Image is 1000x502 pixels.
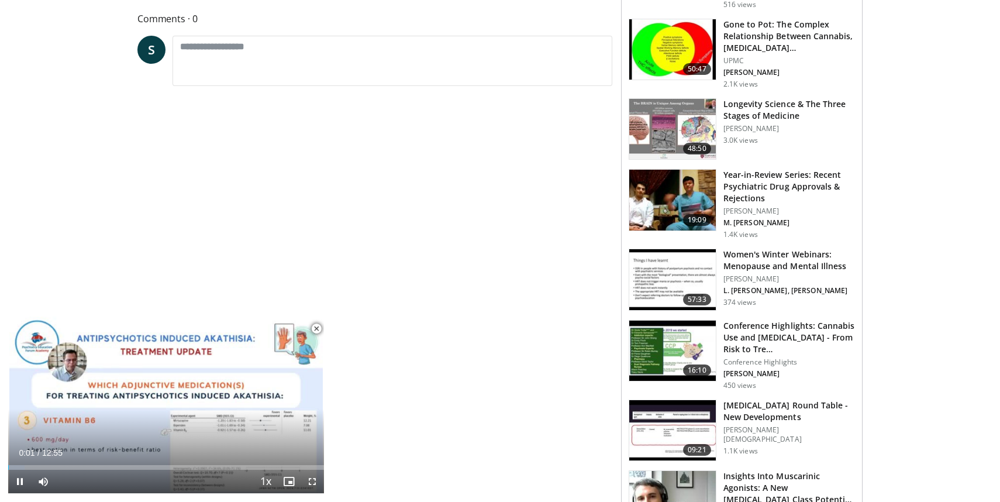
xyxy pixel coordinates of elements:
img: b2379d3b-3a6b-497f-b680-c7d3cb3e4866.150x105_q85_crop-smart_upscale.jpg [629,321,716,381]
p: 1.4K views [723,230,758,239]
p: [PERSON_NAME] [723,124,855,133]
p: 1.1K views [723,446,758,456]
p: Conference Highlights [723,357,855,367]
img: adc337ff-cbb0-4800-ae68-2af767ccb007.150x105_q85_crop-smart_upscale.jpg [629,170,716,231]
p: 3.0K views [723,136,758,145]
p: L. [PERSON_NAME], [PERSON_NAME] [723,286,855,295]
video-js: Video Player [8,317,324,494]
h3: Conference Highlights: Cannabis Use and [MEDICAL_DATA] - From Risk to Tre… [723,320,855,355]
p: [PERSON_NAME] [723,68,855,77]
span: 12:55 [42,448,63,458]
a: 16:10 Conference Highlights: Cannabis Use and [MEDICAL_DATA] - From Risk to Tre… Conference Highl... [629,320,855,390]
h3: Longevity Science & The Three Stages of Medicine [723,98,855,122]
h3: Year-in-Review Series: Recent Psychiatric Drug Approvals & Rejections [723,169,855,204]
button: Pause [8,470,32,493]
a: 09:21 [MEDICAL_DATA] Round Table - New Developments [PERSON_NAME][DEMOGRAPHIC_DATA] 1.1K views [629,400,855,462]
span: 0:01 [19,448,35,458]
a: 19:09 Year-in-Review Series: Recent Psychiatric Drug Approvals & Rejections [PERSON_NAME] M. [PER... [629,169,855,239]
h3: Women's Winter Webinars: Menopause and Mental Illness [723,249,855,272]
a: 48:50 Longevity Science & The Three Stages of Medicine [PERSON_NAME] 3.0K views [629,98,855,160]
p: [PERSON_NAME][DEMOGRAPHIC_DATA] [723,425,855,444]
span: 19:09 [683,214,711,226]
span: Comments 0 [137,11,612,26]
img: 44202b31-858d-4d3e-adc4-10d20c26ac90.150x105_q85_crop-smart_upscale.jpg [629,99,716,160]
img: 045704c6-c23c-49b4-a046-65a12fb74f3a.150x105_q85_crop-smart_upscale.jpg [629,19,716,80]
a: 57:33 Women's Winter Webinars: Menopause and Mental Illness [PERSON_NAME] L. [PERSON_NAME], [PERS... [629,249,855,311]
h3: Gone to Pot: The Complex Relationship Between Cannabis, [MEDICAL_DATA]… [723,19,855,54]
img: f84db71c-0fd0-4a83-b650-3713b1672e71.150x105_q85_crop-smart_upscale.jpg [629,400,716,461]
span: 16:10 [683,365,711,376]
button: Mute [32,470,55,493]
p: M. [PERSON_NAME] [723,218,855,228]
button: Enable picture-in-picture mode [277,470,301,493]
p: [PERSON_NAME] [723,369,855,379]
button: Playback Rate [254,470,277,493]
span: 57:33 [683,294,711,305]
button: Close [305,317,328,341]
p: 450 views [723,381,756,390]
a: S [137,36,165,64]
p: UPMC [723,56,855,66]
span: 48:50 [683,143,711,154]
img: 1fa2e944-faed-4a12-8ffb-b68f76b97e7f.150x105_q85_crop-smart_upscale.jpg [629,249,716,310]
div: Progress Bar [8,465,324,470]
p: 374 views [723,298,756,307]
p: [PERSON_NAME] [723,274,855,284]
span: 09:21 [683,444,711,456]
a: 50:47 Gone to Pot: The Complex Relationship Between Cannabis, [MEDICAL_DATA]… UPMC [PERSON_NAME] ... [629,19,855,89]
p: 2.1K views [723,80,758,89]
h3: [MEDICAL_DATA] Round Table - New Developments [723,400,855,423]
button: Fullscreen [301,470,324,493]
p: [PERSON_NAME] [723,207,855,216]
span: / [37,448,40,458]
span: 50:47 [683,63,711,75]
